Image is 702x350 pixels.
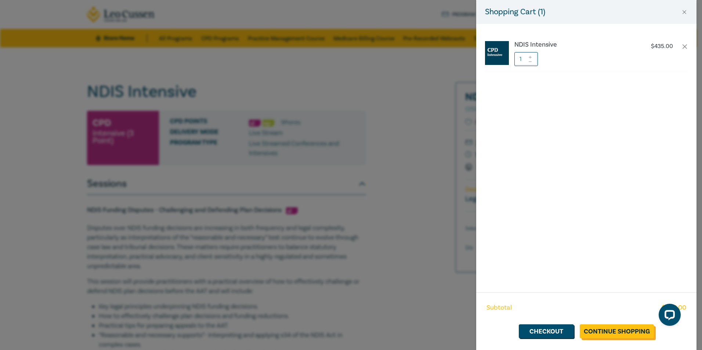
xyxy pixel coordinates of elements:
[681,9,688,15] button: Close
[485,6,545,18] h5: Shopping Cart ( 1 )
[651,43,673,50] p: $ 435.00
[486,303,512,313] span: Subtotal
[580,324,654,338] a: Continue Shopping
[514,52,538,66] input: 1
[519,324,574,338] a: Checkout
[485,41,509,65] img: CPD%20Intensive.jpg
[514,41,636,48] a: NDIS Intensive
[653,301,684,332] iframe: LiveChat chat widget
